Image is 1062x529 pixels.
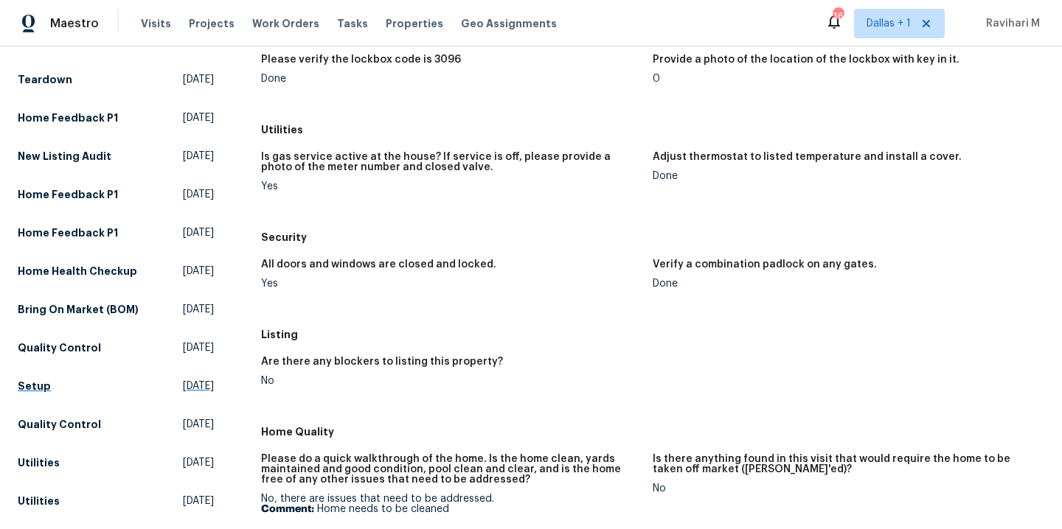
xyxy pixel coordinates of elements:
[183,455,214,470] span: [DATE]
[183,225,214,240] span: [DATE]
[653,55,959,65] h5: Provide a photo of the location of the lockbox with key in it.
[653,259,877,270] h5: Verify a combination padlock on any gates.
[18,417,101,432] h5: Quality Control
[18,72,72,87] h5: Teardown
[183,340,214,355] span: [DATE]
[653,152,962,162] h5: Adjust thermostat to listed temperature and install a cover.
[261,259,496,270] h5: All doors and windows are closed and locked.
[18,296,214,323] a: Bring On Market (BOM)[DATE]
[261,55,461,65] h5: Please verify the lockbox code is 3096
[18,220,214,246] a: Home Feedback P1[DATE]
[18,187,118,202] h5: Home Feedback P1
[653,278,1032,289] div: Done
[261,424,1044,439] h5: Home Quality
[261,454,641,485] h5: Please do a quick walkthrough of the home. Is the home clean, yards maintained and good condition...
[189,16,235,31] span: Projects
[18,488,214,514] a: Utilities[DATE]
[18,455,60,470] h5: Utilities
[183,149,214,164] span: [DATE]
[183,187,214,202] span: [DATE]
[261,327,1044,342] h5: Listing
[50,16,99,31] span: Maestro
[183,111,214,125] span: [DATE]
[183,72,214,87] span: [DATE]
[261,230,1044,245] h5: Security
[653,74,1032,84] div: 0
[183,264,214,278] span: [DATE]
[261,122,1044,137] h5: Utilities
[261,504,314,514] b: Comment:
[261,376,641,386] div: No
[18,411,214,438] a: Quality Control[DATE]
[18,181,214,208] a: Home Feedback P1[DATE]
[867,16,911,31] span: Dallas + 1
[183,417,214,432] span: [DATE]
[18,66,214,93] a: Teardown[DATE]
[18,225,118,240] h5: Home Feedback P1
[183,302,214,317] span: [DATE]
[18,143,214,169] a: New Listing Audit[DATE]
[18,149,111,164] h5: New Listing Audit
[337,18,368,29] span: Tasks
[653,483,1032,494] div: No
[261,504,641,514] p: Home needs to be cleaned
[18,449,214,476] a: Utilities[DATE]
[980,16,1040,31] span: Ravihari M
[261,74,641,84] div: Done
[386,16,443,31] span: Properties
[183,494,214,508] span: [DATE]
[261,357,503,367] h5: Are there any blockers to listing this property?
[18,258,214,284] a: Home Health Checkup[DATE]
[18,340,101,355] h5: Quality Control
[18,105,214,131] a: Home Feedback P1[DATE]
[461,16,557,31] span: Geo Assignments
[261,278,641,289] div: Yes
[18,494,60,508] h5: Utilities
[653,171,1032,181] div: Done
[18,373,214,399] a: Setup[DATE]
[252,16,319,31] span: Work Orders
[261,152,641,172] h5: Is gas service active at the house? If service is off, please provide a photo of the meter number...
[18,111,118,125] h5: Home Feedback P1
[141,16,171,31] span: Visits
[18,379,51,393] h5: Setup
[653,454,1032,474] h5: Is there anything found in this visit that would require the home to be taken off market ([PERSON...
[18,302,139,317] h5: Bring On Market (BOM)
[18,264,137,278] h5: Home Health Checkup
[183,379,214,393] span: [DATE]
[261,181,641,192] div: Yes
[18,334,214,361] a: Quality Control[DATE]
[833,9,843,24] div: 36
